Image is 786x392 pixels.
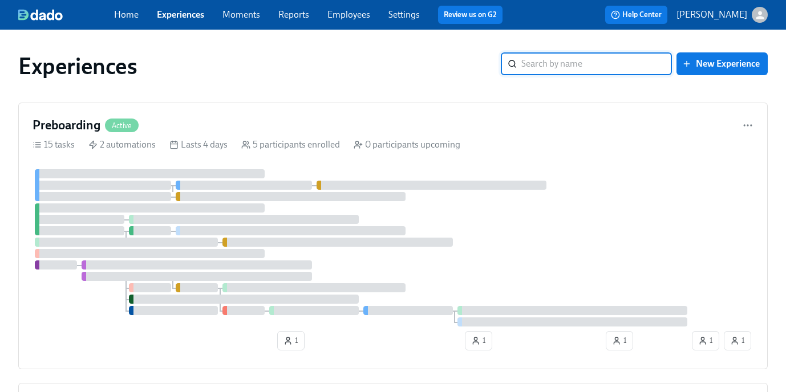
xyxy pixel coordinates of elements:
span: Active [105,121,139,130]
a: Review us on G2 [444,9,497,21]
button: [PERSON_NAME] [676,7,768,23]
a: Home [114,9,139,20]
a: Moments [222,9,260,20]
div: 2 automations [88,138,156,151]
button: 1 [277,331,305,350]
p: [PERSON_NAME] [676,9,747,21]
span: Help Center [611,9,662,21]
a: Reports [278,9,309,20]
a: Experiences [157,9,204,20]
div: 15 tasks [33,138,75,151]
button: Help Center [605,6,667,24]
a: dado [18,9,114,21]
div: 5 participants enrolled [241,138,340,151]
a: Employees [327,9,370,20]
span: 1 [283,335,298,346]
span: 1 [730,335,745,346]
div: Lasts 4 days [169,138,228,151]
span: 1 [612,335,627,346]
input: Search by name [521,52,672,75]
button: 1 [465,331,492,350]
button: 1 [692,331,719,350]
div: 0 participants upcoming [354,138,460,151]
span: 1 [471,335,486,346]
button: 1 [724,331,751,350]
span: 1 [698,335,713,346]
a: PreboardingActive15 tasks 2 automations Lasts 4 days 5 participants enrolled 0 participants upcom... [18,103,768,369]
span: New Experience [684,58,760,70]
h4: Preboarding [33,117,100,134]
a: Settings [388,9,420,20]
button: New Experience [676,52,768,75]
img: dado [18,9,63,21]
button: 1 [606,331,633,350]
h1: Experiences [18,52,137,80]
button: Review us on G2 [438,6,503,24]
